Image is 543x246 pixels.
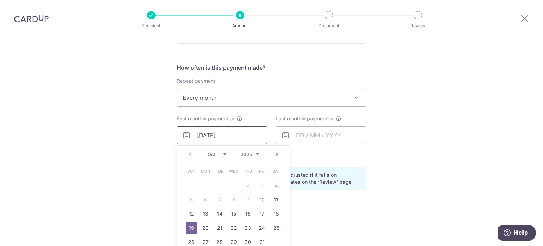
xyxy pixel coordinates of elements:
span: First monthly payment on [177,115,235,122]
span: Saturday [270,166,282,177]
label: Repeat payment [177,78,215,85]
a: 22 [228,222,239,234]
a: 15 [228,208,239,219]
p: Recipient [125,22,177,29]
p: Document [303,22,355,29]
a: 14 [214,208,225,219]
a: Next [273,150,281,159]
a: 12 [186,208,197,219]
span: Sunday [186,166,197,177]
a: 24 [256,222,268,234]
iframe: Opens a widget where you can find more information [498,225,536,242]
span: Tuesday [214,166,225,177]
span: Last monthly payment on [276,115,334,122]
a: 21 [214,222,225,234]
img: CardUp [14,14,49,23]
span: Monday [200,166,211,177]
p: Review [392,22,444,29]
a: 20 [200,222,211,234]
a: 19 [186,222,197,234]
span: Every month [177,89,366,106]
span: Wednesday [228,166,239,177]
a: 25 [270,222,282,234]
input: DD / MM / YYYY [177,126,267,144]
span: Thursday [242,166,253,177]
p: Amount [214,22,266,29]
a: 13 [200,208,211,219]
span: Friday [256,166,268,177]
a: 9 [242,194,253,205]
a: 16 [242,208,253,219]
a: 23 [242,222,253,234]
a: 11 [270,194,282,205]
a: 17 [256,208,268,219]
h5: How often is this payment made? [177,63,366,72]
input: DD / MM / YYYY [276,126,366,144]
a: 10 [256,194,268,205]
a: 18 [270,208,282,219]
